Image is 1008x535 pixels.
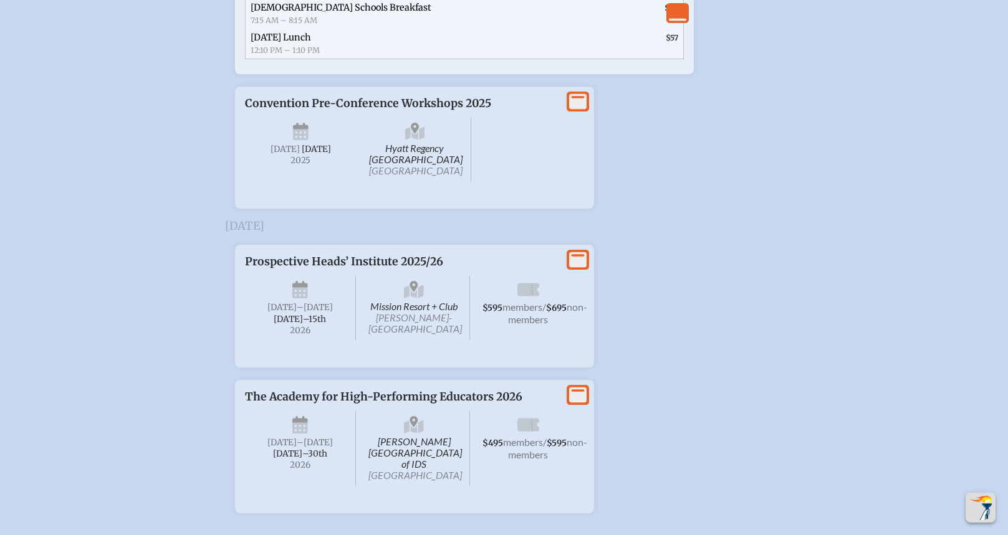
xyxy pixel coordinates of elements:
[966,493,996,523] button: Scroll Top
[508,301,587,325] span: non-members
[271,144,300,154] span: [DATE]
[255,326,346,335] span: 2026
[482,303,502,313] span: $595
[358,276,470,340] span: Mission Resort + Club
[368,311,462,334] span: [PERSON_NAME]-[GEOGRAPHIC_DATA]
[245,390,522,404] span: The Academy for High-Performing Educators 2026
[245,255,443,268] span: Prospective Heads’ Institute 2025/26
[666,33,678,42] span: $57
[368,469,462,481] span: [GEOGRAPHIC_DATA]
[251,2,431,13] span: [DEMOGRAPHIC_DATA] Schools Breakfast
[297,437,333,448] span: –[DATE]
[358,411,470,486] span: [PERSON_NAME][GEOGRAPHIC_DATA] of IDS
[503,436,543,448] span: members
[369,164,463,176] span: [GEOGRAPHIC_DATA]
[302,144,331,154] span: [DATE]
[245,97,491,110] span: Convention Pre-Conference Workshops 2025
[546,303,567,313] span: $695
[251,16,317,25] span: 7:15 AM – 8:15 AM
[267,437,297,448] span: [DATE]
[502,301,542,313] span: members
[359,118,471,181] span: Hyatt Regency [GEOGRAPHIC_DATA]
[251,45,320,55] span: 12:10 PM – 1:10 PM
[508,436,587,460] span: non-members
[225,220,784,232] h3: [DATE]
[273,448,327,459] span: [DATE]–⁠30th
[547,438,567,448] span: $595
[255,156,347,165] span: 2025
[665,3,678,12] span: $54
[542,301,546,313] span: /
[482,438,503,448] span: $495
[274,314,326,324] span: [DATE]–⁠15th
[267,302,297,313] span: [DATE]
[968,495,993,520] img: To the top
[251,32,311,43] span: [DATE] Lunch
[297,302,333,313] span: –[DATE]
[255,460,346,470] span: 2026
[543,436,547,448] span: /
